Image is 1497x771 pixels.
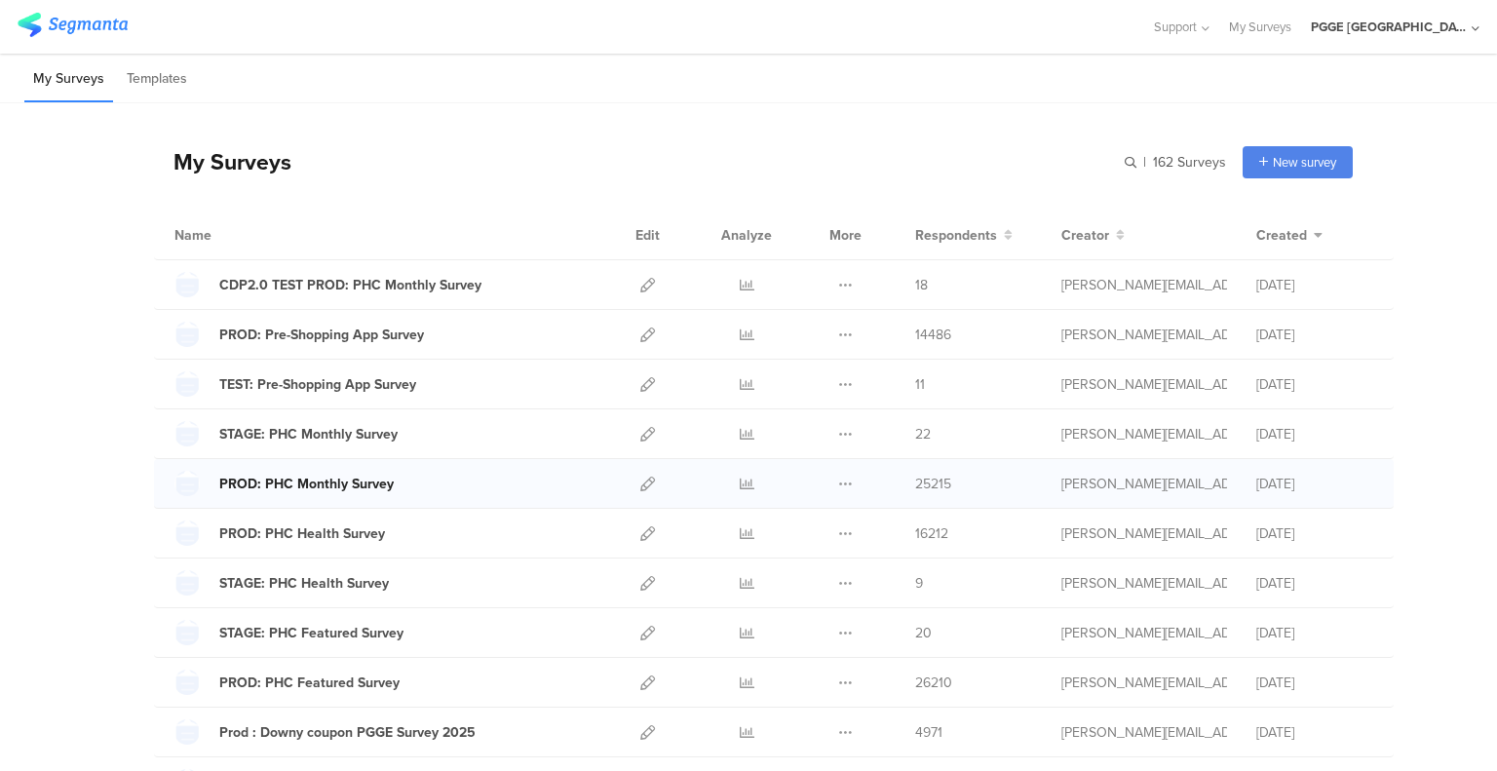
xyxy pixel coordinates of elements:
[24,57,113,102] li: My Surveys
[219,275,481,295] div: CDP2.0 TEST PROD: PHC Monthly Survey
[1256,225,1307,246] span: Created
[174,719,476,745] a: Prod : Downy coupon PGGE Survey 2025
[174,371,416,397] a: TEST: Pre-Shopping App Survey
[1061,225,1125,246] button: Creator
[915,722,942,743] span: 4971
[915,573,923,594] span: 9
[1256,225,1323,246] button: Created
[915,325,951,345] span: 14486
[1256,424,1373,444] div: [DATE]
[1061,474,1227,494] div: venket.v@pg.com
[18,13,128,37] img: segmanta logo
[1061,374,1227,395] div: davila.a.5@pg.com
[174,620,403,645] a: STAGE: PHC Featured Survey
[174,471,394,496] a: PROD: PHC Monthly Survey
[1256,673,1373,693] div: [DATE]
[1154,18,1197,36] span: Support
[915,523,948,544] span: 16212
[915,275,928,295] span: 18
[717,211,776,259] div: Analyze
[825,211,866,259] div: More
[915,673,952,693] span: 26210
[154,145,291,178] div: My Surveys
[915,623,932,643] span: 20
[174,570,389,596] a: STAGE: PHC Health Survey
[219,474,394,494] div: PROD: PHC Monthly Survey
[219,374,416,395] div: TEST: Pre-Shopping App Survey
[1256,474,1373,494] div: [DATE]
[1153,152,1226,173] span: 162 Surveys
[1061,275,1227,295] div: davila.a.5@pg.com
[1061,225,1109,246] span: Creator
[1273,153,1336,172] span: New survey
[174,322,424,347] a: PROD: Pre-Shopping App Survey
[1256,623,1373,643] div: [DATE]
[915,474,951,494] span: 25215
[1256,722,1373,743] div: [DATE]
[174,670,400,695] a: PROD: PHC Featured Survey
[219,325,424,345] div: PROD: Pre-Shopping App Survey
[1061,523,1227,544] div: venket.v@pg.com
[1061,673,1227,693] div: venket.v@pg.com
[219,673,400,693] div: PROD: PHC Featured Survey
[1061,623,1227,643] div: venket.v@pg.com
[1256,573,1373,594] div: [DATE]
[174,272,481,297] a: CDP2.0 TEST PROD: PHC Monthly Survey
[915,424,931,444] span: 22
[174,421,398,446] a: STAGE: PHC Monthly Survey
[219,722,476,743] div: Prod : Downy coupon PGGE Survey 2025
[1061,424,1227,444] div: venket.v@pg.com
[627,211,669,259] div: Edit
[1061,325,1227,345] div: venket.v@pg.com
[915,225,1013,246] button: Respondents
[1311,18,1467,36] div: PGGE [GEOGRAPHIC_DATA]
[915,374,925,395] span: 11
[1061,573,1227,594] div: venket.v@pg.com
[1256,523,1373,544] div: [DATE]
[1140,152,1149,173] span: |
[219,623,403,643] div: STAGE: PHC Featured Survey
[174,225,291,246] div: Name
[219,523,385,544] div: PROD: PHC Health Survey
[219,424,398,444] div: STAGE: PHC Monthly Survey
[118,57,196,102] li: Templates
[1256,374,1373,395] div: [DATE]
[1256,275,1373,295] div: [DATE]
[219,573,389,594] div: STAGE: PHC Health Survey
[1061,722,1227,743] div: venket.v@pg.com
[174,520,385,546] a: PROD: PHC Health Survey
[1256,325,1373,345] div: [DATE]
[915,225,997,246] span: Respondents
